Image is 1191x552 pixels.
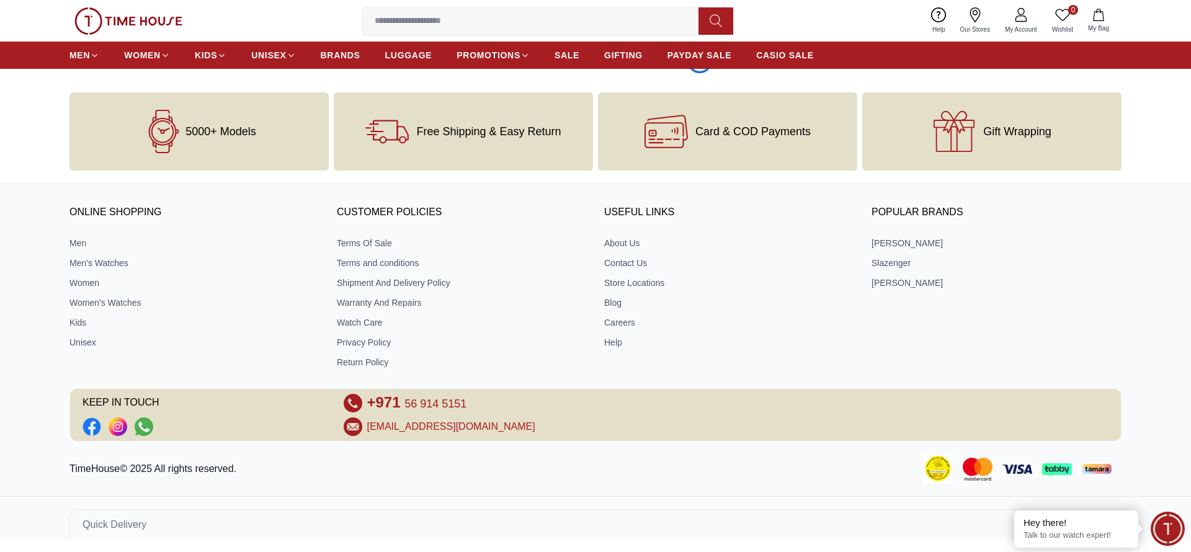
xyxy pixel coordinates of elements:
a: GIFTING [604,44,643,66]
a: [PERSON_NAME] [872,277,1122,289]
img: Tamara Payment [1082,464,1112,474]
h3: ONLINE SHOPPING [69,203,319,222]
img: Visa [1002,465,1032,474]
span: PAYDAY SALE [667,49,731,61]
a: BRANDS [321,44,360,66]
a: Men's Watches [69,257,319,269]
span: BRANDS [321,49,360,61]
a: +971 56 914 5151 [367,394,467,412]
span: PROMOTIONS [457,49,520,61]
a: CASIO SALE [756,44,814,66]
a: Watch Care [337,316,587,329]
a: Contact Us [604,257,854,269]
img: Consumer Payment [923,454,953,484]
a: Men [69,237,319,249]
img: ... [74,7,182,35]
span: KEEP IN TOUCH [83,394,326,412]
button: Quick Delivery [69,509,1122,540]
a: 0Wishlist [1045,5,1081,37]
a: LUGGAGE [385,44,432,66]
p: TimeHouse© 2025 All rights reserved. [69,461,241,476]
a: Our Stores [953,5,997,37]
a: Terms and conditions [337,257,587,269]
a: Unisex [69,336,319,349]
a: Shipment And Delivery Policy [337,277,587,289]
span: Free Shipping & Easy Return [416,125,561,138]
a: Kids [69,316,319,329]
a: UNISEX [251,44,295,66]
span: UNISEX [251,49,286,61]
a: MEN [69,44,99,66]
button: My Bag [1081,6,1117,35]
a: Social Link [109,417,127,436]
h3: CUSTOMER POLICIES [337,203,587,222]
h3: Popular Brands [872,203,1122,222]
a: [EMAIL_ADDRESS][DOMAIN_NAME] [367,419,535,434]
a: Women's Watches [69,296,319,309]
a: Careers [604,316,854,329]
a: Women [69,277,319,289]
div: Hey there! [1024,517,1129,529]
span: GIFTING [604,49,643,61]
span: SALE [555,49,579,61]
div: Chat Widget [1151,512,1185,546]
a: PROMOTIONS [457,44,530,66]
a: Help [604,336,854,349]
span: 56 914 5151 [404,398,466,410]
a: Slazenger [872,257,1122,269]
a: Social Link [135,417,153,436]
span: Our Stores [955,25,995,34]
p: Talk to our watch expert! [1024,530,1129,541]
span: KIDS [195,49,217,61]
span: WOMEN [124,49,161,61]
span: Wishlist [1047,25,1078,34]
span: MEN [69,49,90,61]
a: Warranty And Repairs [337,296,587,309]
a: [PERSON_NAME] [872,237,1122,249]
span: 0 [1068,5,1078,15]
span: Help [927,25,950,34]
span: My Account [1000,25,1042,34]
a: Social Link [83,417,101,436]
a: KIDS [195,44,226,66]
a: Privacy Policy [337,336,587,349]
span: Quick Delivery [83,517,146,532]
a: SALE [555,44,579,66]
li: Facebook [83,417,101,436]
span: My Bag [1083,24,1114,33]
a: PAYDAY SALE [667,44,731,66]
a: About Us [604,237,854,249]
a: Blog [604,296,854,309]
span: Card & COD Payments [695,125,811,138]
a: Terms Of Sale [337,237,587,249]
span: LUGGAGE [385,49,432,61]
span: 5000+ Models [185,125,256,138]
a: Return Policy [337,356,587,368]
a: WOMEN [124,44,170,66]
span: Gift Wrapping [983,125,1051,138]
a: Store Locations [604,277,854,289]
img: Tabby Payment [1042,463,1072,475]
h3: USEFUL LINKS [604,203,854,222]
a: Help [925,5,953,37]
span: CASIO SALE [756,49,814,61]
img: Mastercard [963,458,993,481]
